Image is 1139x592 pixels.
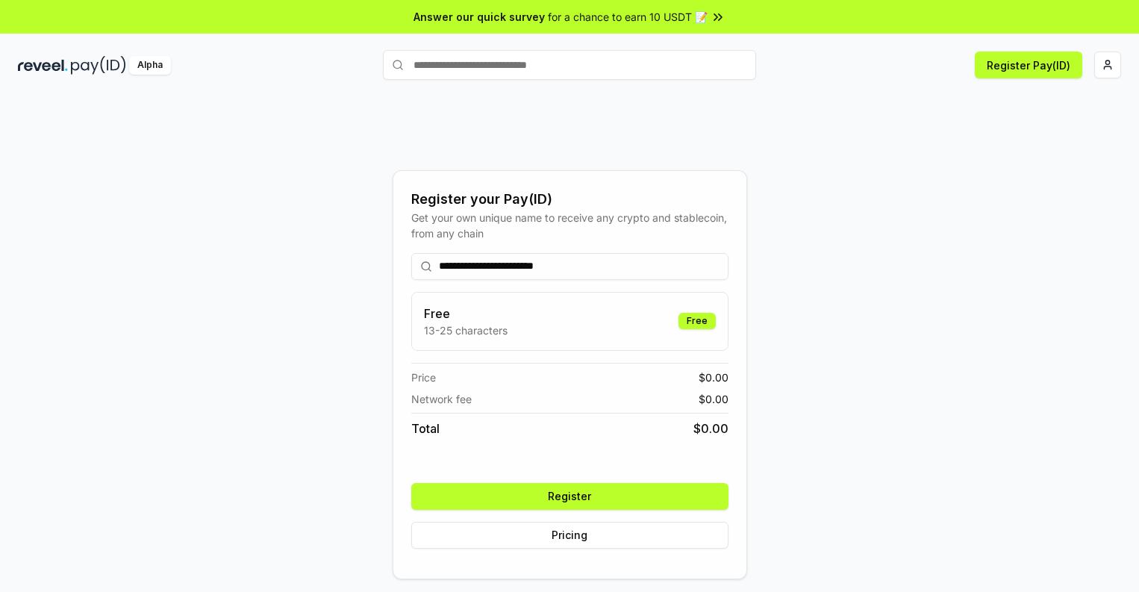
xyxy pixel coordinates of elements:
[18,56,68,75] img: reveel_dark
[548,9,708,25] span: for a chance to earn 10 USDT 📝
[411,210,728,241] div: Get your own unique name to receive any crypto and stablecoin, from any chain
[71,56,126,75] img: pay_id
[414,9,545,25] span: Answer our quick survey
[411,189,728,210] div: Register your Pay(ID)
[699,391,728,407] span: $ 0.00
[975,52,1082,78] button: Register Pay(ID)
[411,522,728,549] button: Pricing
[129,56,171,75] div: Alpha
[411,391,472,407] span: Network fee
[411,370,436,385] span: Price
[424,323,508,338] p: 13-25 characters
[424,305,508,323] h3: Free
[411,420,440,437] span: Total
[411,483,728,510] button: Register
[678,313,716,329] div: Free
[699,370,728,385] span: $ 0.00
[693,420,728,437] span: $ 0.00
